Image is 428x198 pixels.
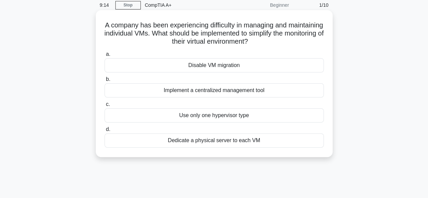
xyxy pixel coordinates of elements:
div: Dedicate a physical server to each VM [105,133,324,148]
span: b. [106,76,110,82]
div: Use only one hypervisor type [105,108,324,123]
h5: A company has been experiencing difficulty in managing and maintaining individual VMs. What shoul... [104,21,324,46]
a: Stop [115,1,141,9]
div: Implement a centralized management tool [105,83,324,97]
span: d. [106,126,110,132]
span: a. [106,51,110,57]
div: Disable VM migration [105,58,324,72]
span: c. [106,101,110,107]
